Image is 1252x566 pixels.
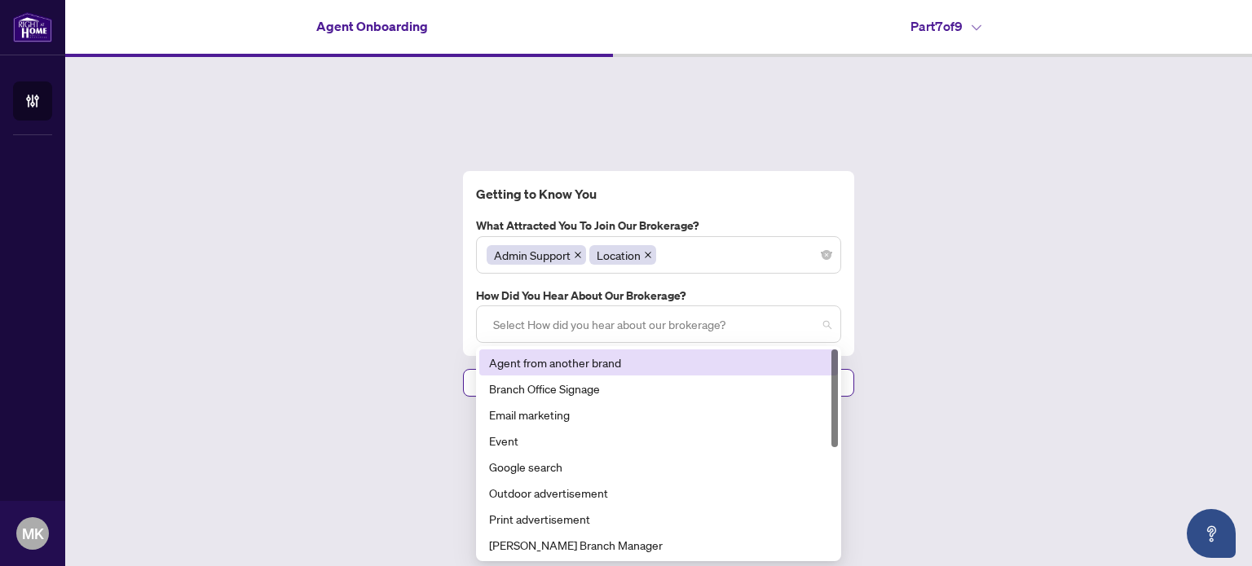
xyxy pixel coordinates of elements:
h4: Agent Onboarding [316,16,428,36]
div: Event [489,432,828,450]
span: close-circle [822,250,831,260]
div: Email marketing [479,401,838,428]
div: Google search [479,454,838,480]
div: Branch Office Signage [479,375,838,401]
div: Agent from another brand [479,349,838,375]
span: close [574,251,582,259]
span: close [644,251,652,259]
div: Google search [489,458,828,476]
div: Print advertisement [479,506,838,532]
span: Admin Support [494,246,571,264]
img: logo [13,12,52,42]
span: MK [22,522,44,545]
span: Admin Support [487,245,586,265]
h4: Getting to Know You [476,184,841,204]
h4: Part 7 of 9 [910,16,981,36]
div: Print advertisement [489,510,828,528]
div: [PERSON_NAME] Branch Manager [489,536,828,554]
button: Previous [463,369,652,397]
div: Event [479,428,838,454]
div: Email marketing [489,406,828,423]
div: Branch Office Signage [489,380,828,397]
div: RAHR Branch Manager [479,532,838,558]
span: Location [589,245,656,265]
label: How did you hear about our brokerage? [476,287,841,305]
button: Open asap [1187,509,1236,558]
div: Agent from another brand [489,353,828,371]
div: Outdoor advertisement [489,484,828,502]
span: Location [597,246,641,264]
div: Outdoor advertisement [479,480,838,506]
label: What attracted you to join our brokerage? [476,217,841,235]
